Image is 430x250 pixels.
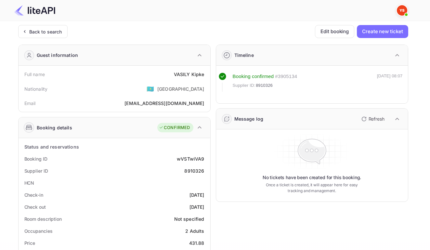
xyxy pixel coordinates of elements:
[24,71,45,78] div: Full name
[234,115,264,122] div: Message log
[24,86,48,92] div: Nationality
[24,191,43,198] div: Check-in
[24,216,62,222] div: Room description
[14,5,55,16] img: LiteAPI Logo
[184,167,204,174] div: 8910326
[159,125,190,131] div: CONFIRMED
[189,240,204,246] div: 431.88
[261,182,363,194] p: Once a ticket is created, it will appear here for easy tracking and management.
[24,167,48,174] div: Supplier ID
[124,100,204,107] div: [EMAIL_ADDRESS][DOMAIN_NAME]
[263,174,361,181] p: No tickets have been created for this booking.
[29,28,62,35] div: Back to search
[358,114,387,124] button: Refresh
[234,52,254,59] div: Timeline
[37,124,72,131] div: Booking details
[174,71,204,78] div: VASILY Kipke
[189,204,204,210] div: [DATE]
[275,73,297,80] div: # 3905134
[189,191,204,198] div: [DATE]
[24,179,34,186] div: HCN
[256,82,273,89] span: 8910326
[315,25,354,38] button: Edit booking
[24,204,46,210] div: Check out
[177,155,204,162] div: wVSTwiVA9
[369,115,384,122] p: Refresh
[37,52,78,59] div: Guest information
[24,100,36,107] div: Email
[377,73,403,92] div: [DATE] 08:07
[233,82,255,89] span: Supplier ID:
[157,86,204,92] div: [GEOGRAPHIC_DATA]
[357,25,408,38] button: Create new ticket
[24,143,79,150] div: Status and reservations
[24,240,35,246] div: Price
[233,73,274,80] div: Booking confirmed
[397,5,407,16] img: Yandex Support
[185,228,204,234] div: 2 Adults
[147,83,154,95] span: United States
[24,155,47,162] div: Booking ID
[24,228,53,234] div: Occupancies
[174,216,204,222] div: Not specified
